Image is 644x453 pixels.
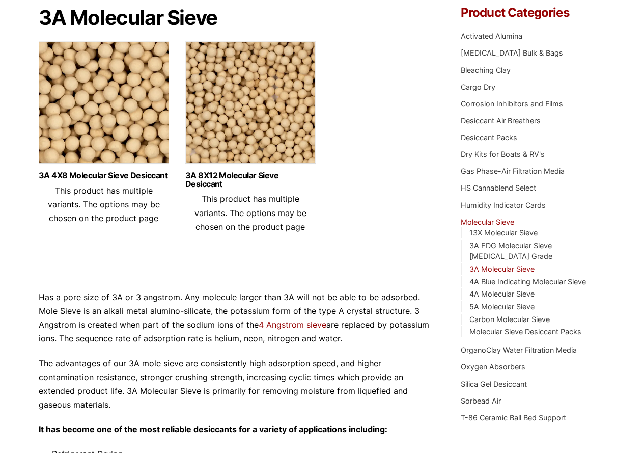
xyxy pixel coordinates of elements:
a: Corrosion Inhibitors and Films [461,99,563,108]
a: T-86 Ceramic Ball Bed Support [461,413,566,422]
a: Gas Phase-Air Filtration Media [461,167,565,175]
a: Sorbead Air [461,396,501,405]
h1: 3A Molecular Sieve [39,7,433,29]
a: 5A Molecular Sieve [469,302,535,311]
a: Desiccant Packs [461,133,517,142]
a: Silica Gel Desiccant [461,380,527,388]
strong: It has become one of the most reliable desiccants for a variety of applications including: [39,424,387,434]
a: Molecular Sieve Desiccant Packs [469,327,581,336]
span: This product has multiple variants. The options may be chosen on the product page [48,185,160,223]
a: Cargo Dry [461,83,495,91]
a: Carbon Molecular Sieve [469,315,550,324]
a: HS Cannablend Select [461,183,536,192]
p: Has a pore size of 3A or 3 angstrom. Any molecule larger than 3A will not be able to be adsorbed.... [39,290,433,346]
a: Oxygen Absorbers [461,362,525,371]
a: 3A 8X12 Molecular Sieve Desiccant [185,171,316,189]
a: Activated Alumina [461,32,522,40]
a: Dry Kits for Boats & RV's [461,150,545,158]
h4: Product Categories [461,7,605,19]
a: 3A Molecular Sieve [469,264,535,273]
a: OrganoClay Water Filtration Media [461,345,577,354]
a: Desiccant Air Breathers [461,116,541,125]
a: [MEDICAL_DATA] Bulk & Bags [461,48,563,57]
a: 4A Blue Indicating Molecular Sieve [469,277,586,286]
a: Molecular Sieve [461,218,514,226]
a: Humidity Indicator Cards [461,201,546,209]
a: 13X Molecular Sieve [469,228,538,237]
a: 3A 4X8 Molecular Sieve Desiccant [39,171,169,180]
a: 3A EDG Molecular Sieve [MEDICAL_DATA] Grade [469,241,552,261]
span: This product has multiple variants. The options may be chosen on the product page [194,194,306,231]
a: Bleaching Clay [461,66,511,74]
a: 4 Angstrom sieve [259,319,326,330]
a: 4A Molecular Sieve [469,289,535,298]
p: The advantages of our 3A mole sieve are consistently high adsorption speed, and higher contaminat... [39,357,433,412]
